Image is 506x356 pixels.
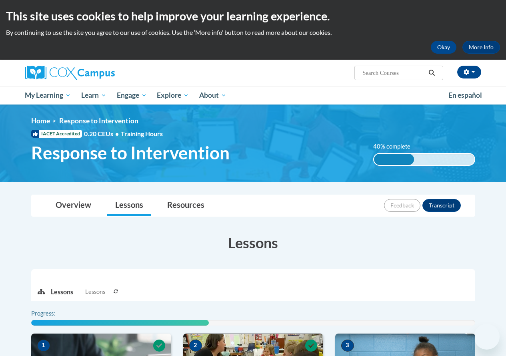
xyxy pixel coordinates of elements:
div: Main menu [19,86,487,105]
a: Explore [152,86,194,105]
h2: This site uses cookies to help improve your learning experience. [6,8,500,24]
a: Cox Campus [25,66,169,80]
span: Response to Intervention [31,142,230,163]
span: Explore [157,91,189,100]
span: 3 [341,340,354,352]
img: Cox Campus [25,66,115,80]
button: Okay [431,41,456,54]
span: Lessons [85,288,105,296]
a: Learn [76,86,112,105]
button: Account Settings [457,66,481,78]
span: Learn [81,91,106,100]
a: Overview [48,195,99,216]
a: About [194,86,232,105]
span: About [199,91,226,100]
a: Resources [159,195,212,216]
span: Response to Intervention [59,117,138,125]
span: 0.20 CEUs [84,129,121,138]
span: 2 [189,340,202,352]
a: More Info [462,41,500,54]
div: 40% complete [374,154,414,165]
span: IACET Accredited [31,130,82,138]
span: En español [448,91,482,99]
a: My Learning [20,86,76,105]
a: En español [443,87,487,104]
span: • [115,130,119,137]
label: Progress: [31,309,77,318]
button: Transcript [422,199,461,212]
label: 40% complete [373,142,419,151]
p: Lessons [51,288,73,296]
button: Feedback [384,199,420,212]
span: My Learning [25,91,71,100]
iframe: Button to launch messaging window [474,324,500,350]
a: Engage [112,86,152,105]
span: Engage [117,91,147,100]
span: Training Hours [121,130,163,137]
a: Lessons [107,195,151,216]
button: Search [426,68,438,78]
h3: Lessons [31,233,475,253]
a: Home [31,117,50,125]
span: 1 [37,340,50,352]
p: By continuing to use the site you agree to our use of cookies. Use the ‘More info’ button to read... [6,28,500,37]
input: Search Courses [362,68,426,78]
